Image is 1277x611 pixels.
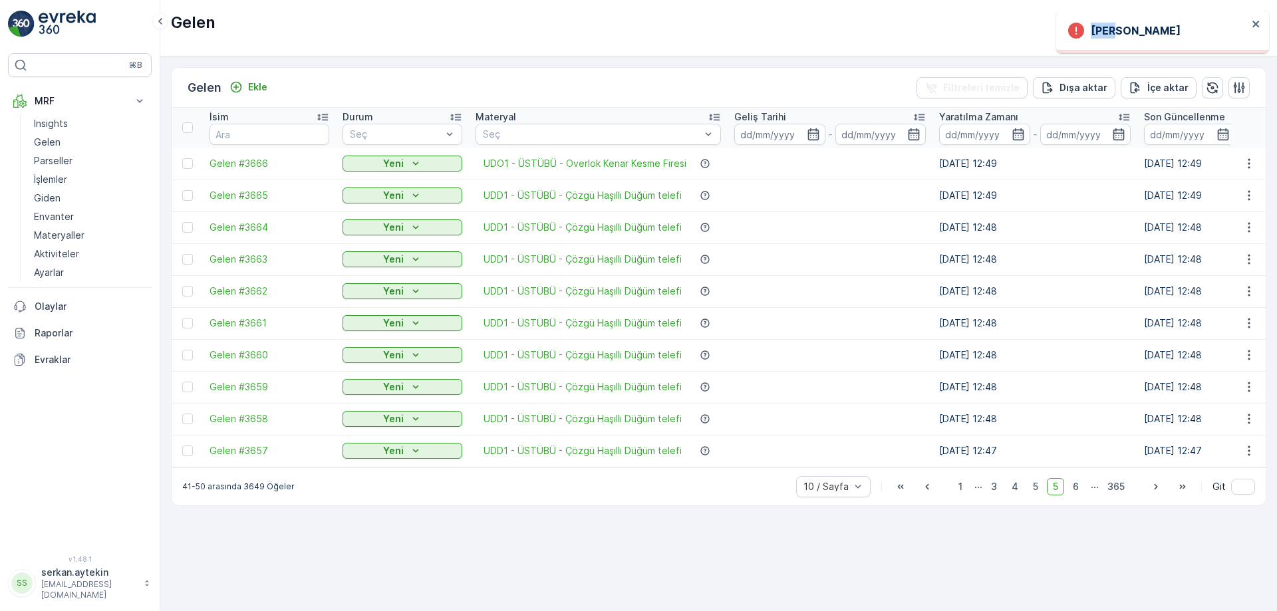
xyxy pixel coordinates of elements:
[34,154,72,168] p: Parseller
[182,318,193,328] div: Toggle Row Selected
[39,11,96,37] img: logo_light-DOdMpM7g.png
[932,148,1137,180] td: [DATE] 12:49
[1101,478,1131,495] span: 365
[343,379,462,395] button: Yeni
[8,566,152,600] button: SSserkan.aytekin[EMAIL_ADDRESS][DOMAIN_NAME]
[484,253,682,266] span: UDD1 - ÜSTÜBÜ - Çözgü Haşıllı Düğüm telefi
[917,77,1028,98] button: Filtreleri temizle
[343,283,462,299] button: Yeni
[985,478,1003,495] span: 3
[8,346,152,373] a: Evraklar
[182,414,193,424] div: Toggle Row Selected
[171,12,215,33] p: Gelen
[188,78,221,97] p: Gelen
[182,190,193,201] div: Toggle Row Selected
[932,371,1137,403] td: [DATE] 12:48
[35,326,146,340] p: Raporlar
[210,157,329,170] span: Gelen #3666
[932,180,1137,211] td: [DATE] 12:49
[939,110,1018,124] p: Yaratılma Zamanı
[343,347,462,363] button: Yeni
[29,263,152,282] a: Ayarlar
[932,307,1137,339] td: [DATE] 12:48
[383,189,404,202] p: Yeni
[343,156,462,172] button: Yeni
[210,444,329,457] a: Gelen #3657
[182,254,193,265] div: Toggle Row Selected
[34,210,74,223] p: Envanter
[383,380,404,394] p: Yeni
[41,566,137,579] p: serkan.aytekin
[8,88,152,114] button: MRF
[34,247,79,261] p: Aktiviteler
[476,110,516,124] p: Materyal
[943,81,1020,94] p: Filtreleri temizle
[29,114,152,133] a: Insights
[210,124,329,145] input: Ara
[484,348,682,362] a: UDD1 - ÜSTÜBÜ - Çözgü Haşıllı Düğüm telefi
[29,245,152,263] a: Aktiviteler
[383,285,404,298] p: Yeni
[1006,478,1024,495] span: 4
[182,158,193,169] div: Toggle Row Selected
[343,251,462,267] button: Yeni
[210,285,329,298] a: Gelen #3662
[484,380,682,394] span: UDD1 - ÜSTÜBÜ - Çözgü Haşıllı Düğüm telefi
[484,412,682,426] a: UDD1 - ÜSTÜBÜ - Çözgü Haşıllı Düğüm telefi
[343,315,462,331] button: Yeni
[29,226,152,245] a: Materyaller
[29,152,152,170] a: Parseller
[932,243,1137,275] td: [DATE] 12:48
[29,170,152,189] a: İşlemler
[29,133,152,152] a: Gelen
[484,316,682,330] a: UDD1 - ÜSTÜBÜ - Çözgü Haşıllı Düğüm telefi
[210,253,329,266] a: Gelen #3663
[210,316,329,330] a: Gelen #3661
[343,110,373,124] p: Durum
[35,300,146,313] p: Olaylar
[383,221,404,234] p: Yeni
[932,275,1137,307] td: [DATE] 12:48
[1060,81,1107,94] p: Dışa aktar
[8,11,35,37] img: logo
[210,348,329,362] span: Gelen #3660
[484,189,682,202] a: UDD1 - ÜSTÜBÜ - Çözgü Haşıllı Düğüm telefi
[210,189,329,202] span: Gelen #3665
[34,266,64,279] p: Ayarlar
[343,219,462,235] button: Yeni
[484,285,682,298] a: UDD1 - ÜSTÜBÜ - Çözgü Haşıllı Düğüm telefi
[1027,478,1044,495] span: 5
[182,481,295,492] p: 41-50 arasında 3649 Öğeler
[8,555,152,563] span: v 1.48.1
[1144,124,1235,145] input: dd/mm/yyyy
[1121,77,1197,98] button: İçe aktar
[34,229,84,242] p: Materyaller
[210,221,329,234] a: Gelen #3664
[939,124,1030,145] input: dd/mm/yyyy
[383,316,404,330] p: Yeni
[350,128,442,141] p: Seç
[484,221,682,234] a: UDD1 - ÜSTÜBÜ - Çözgü Haşıllı Düğüm telefi
[11,572,33,594] div: SS
[1147,81,1189,94] p: İçe aktar
[734,124,825,145] input: dd/mm/yyyy
[224,79,273,95] button: Ekle
[343,411,462,427] button: Yeni
[734,110,786,124] p: Geliş Tarihi
[1091,23,1181,39] h3: [PERSON_NAME]
[248,80,267,94] p: Ekle
[210,412,329,426] a: Gelen #3658
[210,380,329,394] a: Gelen #3659
[484,157,686,170] a: UDO1 - ÜSTÜBÜ - Overlok Kenar Kesme Firesi
[182,222,193,233] div: Toggle Row Selected
[383,444,404,457] p: Yeni
[343,187,462,203] button: Yeni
